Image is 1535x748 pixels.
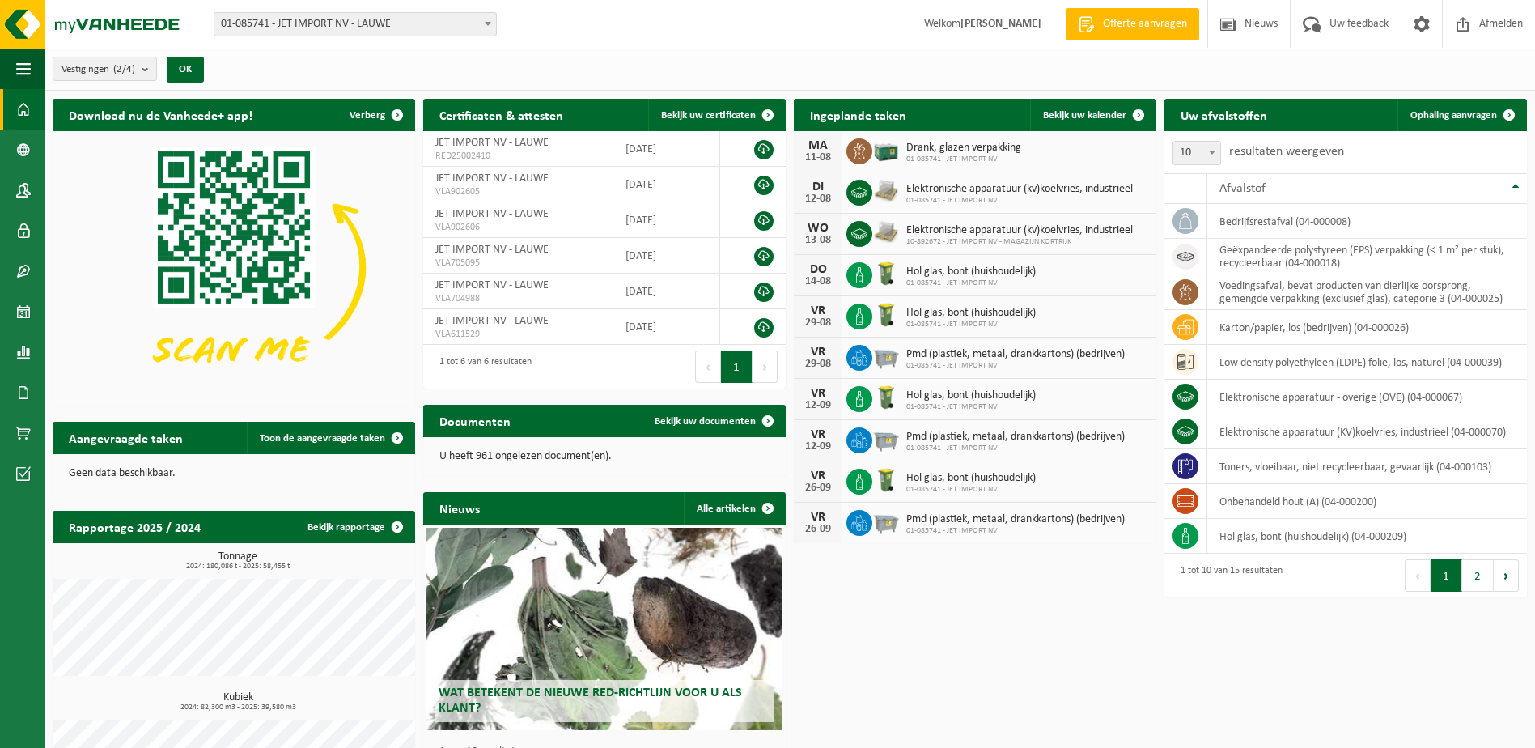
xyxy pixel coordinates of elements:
[69,468,399,479] p: Geen data beschikbaar.
[872,136,900,164] img: PB-LB-0680-HPE-GN-01
[794,99,922,130] h2: Ingeplande taken
[906,278,1036,288] span: 01-085741 - JET IMPORT NV
[1410,110,1497,121] span: Ophaling aanvragen
[802,387,834,400] div: VR
[260,433,385,444] span: Toon de aangevraagde taken
[872,301,900,329] img: WB-0140-HPE-GN-50
[1207,239,1527,274] td: geëxpandeerde polystyreen (EPS) verpakking (< 1 m² per stuk), recycleerbaar (04-000018)
[53,57,157,81] button: Vestigingen(2/4)
[802,359,834,370] div: 29-08
[247,422,413,454] a: Toon de aangevraagde taken
[906,348,1125,361] span: Pmd (plastiek, metaal, drankkartons) (bedrijven)
[1172,558,1283,593] div: 1 tot 10 van 15 resultaten
[613,131,720,167] td: [DATE]
[435,244,549,256] span: JET IMPORT NV - LAUWE
[872,219,900,246] img: LP-PA-00000-WDN-11
[423,492,496,524] h2: Nieuws
[350,110,385,121] span: Verberg
[721,351,753,383] button: 1
[1462,559,1494,592] button: 2
[435,221,600,234] span: VLA902606
[53,99,269,130] h2: Download nu de Vanheede+ app!
[802,276,834,287] div: 14-08
[802,139,834,152] div: MA
[802,235,834,246] div: 13-08
[802,317,834,329] div: 29-08
[61,703,415,712] span: 2024: 82,300 m3 - 2025: 39,580 m3
[1207,310,1527,345] td: karton/papier, los (bedrijven) (04-000026)
[1207,204,1527,239] td: bedrijfsrestafval (04-000008)
[1207,274,1527,310] td: voedingsafval, bevat producten van dierlijke oorsprong, gemengde verpakking (exclusief glas), cat...
[1219,182,1266,195] span: Afvalstof
[906,196,1133,206] span: 01-085741 - JET IMPORT NV
[1207,345,1527,380] td: low density polyethyleen (LDPE) folie, los, naturel (04-000039)
[613,167,720,202] td: [DATE]
[872,384,900,411] img: WB-0140-HPE-GN-50
[435,150,600,163] span: RED25002410
[1431,559,1462,592] button: 1
[872,342,900,370] img: WB-2500-GAL-GY-01
[802,222,834,235] div: WO
[906,266,1036,278] span: Hol glas, bont (huishoudelijk)
[435,257,600,270] span: VLA705095
[1207,449,1527,484] td: toners, vloeibaar, niet recycleerbaar, gevaarlijk (04-000103)
[1030,99,1155,131] a: Bekijk uw kalender
[872,177,900,205] img: LP-PA-00000-WDN-11
[61,563,415,571] span: 2024: 180,086 t - 2025: 58,455 t
[214,13,496,36] span: 01-085741 - JET IMPORT NV - LAUWE
[802,304,834,317] div: VR
[1405,559,1431,592] button: Previous
[435,208,549,220] span: JET IMPORT NV - LAUWE
[906,142,1021,155] span: Drank, glazen verpakking
[802,346,834,359] div: VR
[1164,99,1283,130] h2: Uw afvalstoffen
[53,422,199,453] h2: Aangevraagde taken
[61,551,415,571] h3: Tonnage
[613,238,720,274] td: [DATE]
[435,185,600,198] span: VLA902605
[1207,414,1527,449] td: elektronische apparatuur (KV)koelvries, industrieel (04-000070)
[1207,484,1527,519] td: onbehandeld hout (A) (04-000200)
[435,279,549,291] span: JET IMPORT NV - LAUWE
[1172,141,1221,165] span: 10
[906,224,1133,237] span: Elektronische apparatuur (kv)koelvries, industrieel
[906,155,1021,164] span: 01-085741 - JET IMPORT NV
[1043,110,1126,121] span: Bekijk uw kalender
[802,470,834,482] div: VR
[684,492,784,525] a: Alle artikelen
[423,99,579,130] h2: Certificaten & attesten
[613,202,720,238] td: [DATE]
[802,511,834,524] div: VR
[872,425,900,453] img: WB-2500-GAL-GY-01
[61,57,135,82] span: Vestigingen
[802,524,834,535] div: 26-09
[642,405,784,437] a: Bekijk uw documenten
[906,389,1036,402] span: Hol glas, bont (huishoudelijk)
[906,320,1036,329] span: 01-085741 - JET IMPORT NV
[435,172,549,185] span: JET IMPORT NV - LAUWE
[906,431,1125,444] span: Pmd (plastiek, metaal, drankkartons) (bedrijven)
[802,400,834,411] div: 12-09
[802,181,834,193] div: DI
[1173,142,1220,164] span: 10
[906,444,1125,453] span: 01-085741 - JET IMPORT NV
[435,328,600,341] span: VLA611529
[439,451,770,462] p: U heeft 961 ongelezen document(en).
[802,441,834,453] div: 12-09
[906,361,1125,371] span: 01-085741 - JET IMPORT NV
[1099,16,1191,32] span: Offerte aanvragen
[423,405,527,436] h2: Documenten
[906,183,1133,196] span: Elektronische apparatuur (kv)koelvries, industrieel
[695,351,721,383] button: Previous
[906,485,1036,495] span: 01-085741 - JET IMPORT NV
[802,152,834,164] div: 11-08
[661,110,756,121] span: Bekijk uw certificaten
[872,260,900,287] img: WB-0140-HPE-GN-50
[872,508,900,535] img: WB-2500-GAL-GY-01
[426,528,782,730] a: Wat betekent de nieuwe RED-richtlijn voor u als klant?
[906,307,1036,320] span: Hol glas, bont (huishoudelijk)
[214,12,497,36] span: 01-085741 - JET IMPORT NV - LAUWE
[61,692,415,712] h3: Kubiek
[648,99,784,131] a: Bekijk uw certificaten
[613,309,720,345] td: [DATE]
